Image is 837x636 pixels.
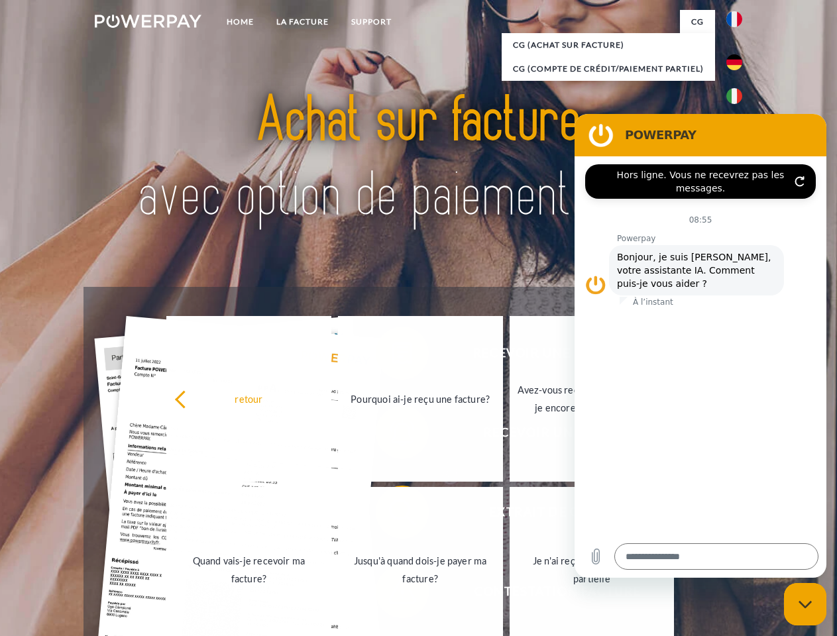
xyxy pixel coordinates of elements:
[215,10,265,34] a: Home
[575,114,826,578] iframe: Fenêtre de messagerie
[518,381,667,417] div: Avez-vous reçu mes paiements, ai-je encore un solde ouvert?
[340,10,403,34] a: Support
[346,552,495,588] div: Jusqu'à quand dois-je payer ma facture?
[127,64,710,254] img: title-powerpay_fr.svg
[174,390,323,407] div: retour
[726,88,742,104] img: it
[502,33,715,57] a: CG (achat sur facture)
[502,57,715,81] a: CG (Compte de crédit/paiement partiel)
[726,54,742,70] img: de
[726,11,742,27] img: fr
[265,10,340,34] a: LA FACTURE
[680,10,715,34] a: CG
[518,552,667,588] div: Je n'ai reçu qu'une livraison partielle
[784,583,826,625] iframe: Bouton de lancement de la fenêtre de messagerie, conversation en cours
[95,15,201,28] img: logo-powerpay-white.svg
[174,552,323,588] div: Quand vais-je recevoir ma facture?
[510,316,675,482] a: Avez-vous reçu mes paiements, ai-je encore un solde ouvert?
[346,390,495,407] div: Pourquoi ai-je reçu une facture?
